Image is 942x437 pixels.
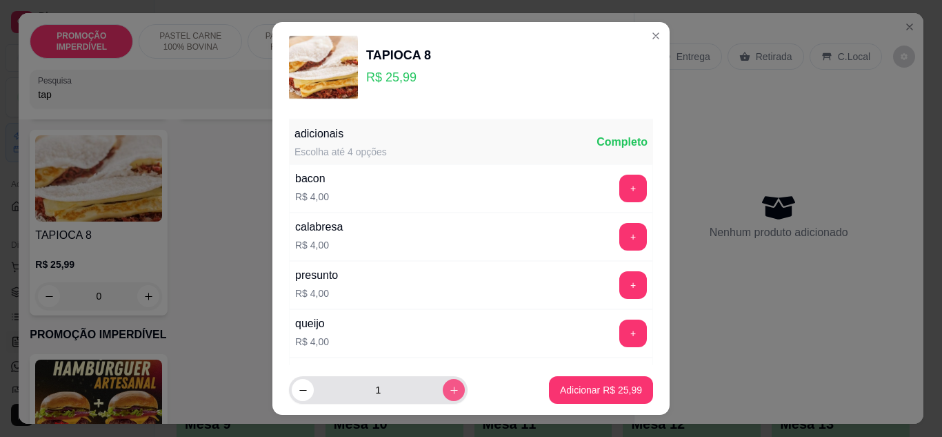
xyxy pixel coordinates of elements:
img: product-image [289,33,358,102]
button: add [619,271,647,299]
div: Completo [597,134,648,150]
div: calabresa [295,219,343,235]
div: adicionais [294,126,387,142]
p: R$ 4,00 [295,287,338,300]
p: R$ 25,99 [366,68,431,87]
div: bacon [295,171,329,187]
button: add [619,320,647,347]
button: Close [645,25,667,47]
button: Adicionar R$ 25,99 [549,376,653,404]
button: add [619,175,647,202]
button: increase-product-quantity [443,379,465,401]
p: R$ 4,00 [295,190,329,204]
button: add [619,223,647,251]
p: Adicionar R$ 25,99 [560,383,642,397]
div: queijo [295,315,329,332]
p: R$ 4,00 [295,335,329,349]
div: presunto [295,267,338,284]
button: decrease-product-quantity [292,379,314,401]
div: catupiry [295,364,334,380]
p: R$ 4,00 [295,238,343,252]
div: TAPIOCA 8 [366,46,431,65]
div: Escolha até 4 opções [294,145,387,159]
